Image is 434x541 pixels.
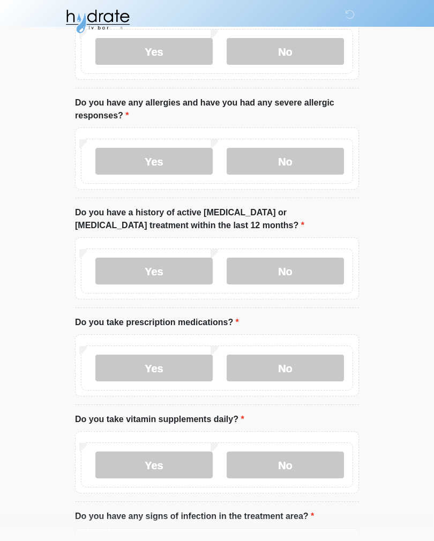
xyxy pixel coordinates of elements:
[227,258,344,285] label: No
[75,97,359,123] label: Do you have any allergies and have you had any severe allergic responses?
[95,39,213,65] label: Yes
[227,355,344,382] label: No
[75,510,314,523] label: Do you have any signs of infection in the treatment area?
[75,317,239,329] label: Do you take prescription medications?
[95,452,213,479] label: Yes
[95,258,213,285] label: Yes
[227,452,344,479] label: No
[75,207,359,232] label: Do you have a history of active [MEDICAL_DATA] or [MEDICAL_DATA] treatment within the last 12 mon...
[75,414,244,426] label: Do you take vitamin supplements daily?
[227,39,344,65] label: No
[95,355,213,382] label: Yes
[227,148,344,175] label: No
[95,148,213,175] label: Yes
[64,8,131,35] img: Hydrate IV Bar - Fort Collins Logo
